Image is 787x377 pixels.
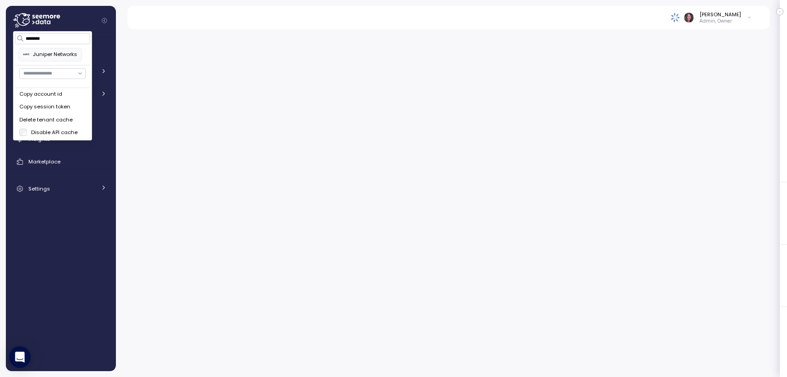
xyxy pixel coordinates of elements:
img: 68775d04603bbb24c1223a5b.PNG [23,52,29,58]
div: [PERSON_NAME] [700,11,741,18]
label: Disable API cache [27,129,78,136]
a: Cost Overview [9,63,112,81]
div: Copy account id [19,90,86,98]
div: Juniper Networks [23,51,77,59]
p: Admin, Owner [700,18,741,24]
a: Settings [9,180,112,198]
button: Collapse navigation [99,17,110,24]
img: 68790ce639d2d68da1992664.PNG [671,13,680,22]
a: Dashboard [9,41,112,59]
img: ACg8ocLDuIZlR5f2kIgtapDwVC7yp445s3OgbrQTIAV7qYj8P05r5pI=s96-c [684,13,694,22]
span: Settings [28,185,50,192]
a: Monitoring [9,86,112,104]
span: Marketplace [28,158,60,165]
div: Delete tenant cache [19,116,86,124]
div: Open Intercom Messenger [9,346,31,368]
div: Copy session token [19,103,86,111]
a: Discovery [9,108,112,126]
a: Marketplace [9,153,112,171]
a: Insights [9,130,112,149]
